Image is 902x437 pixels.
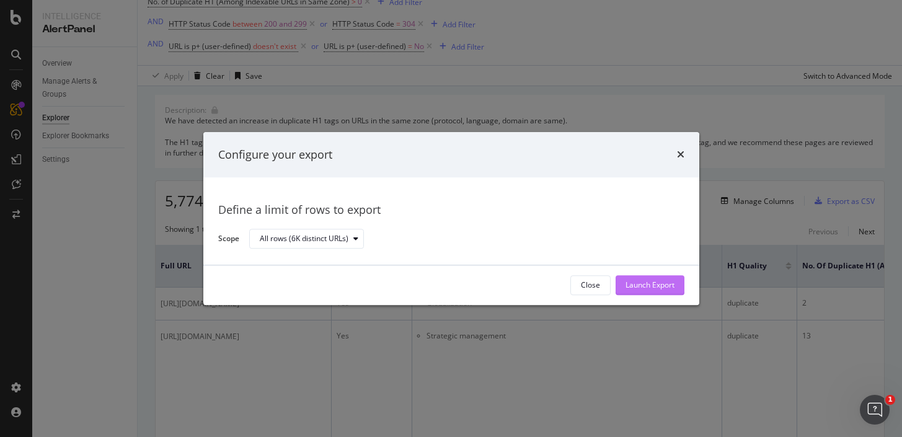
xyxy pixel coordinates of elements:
[626,280,674,291] div: Launch Export
[218,233,239,247] label: Scope
[860,395,890,425] iframe: Intercom live chat
[218,147,332,163] div: Configure your export
[249,229,364,249] button: All rows (6K distinct URLs)
[616,275,684,295] button: Launch Export
[203,132,699,305] div: modal
[570,275,611,295] button: Close
[581,280,600,291] div: Close
[885,395,895,405] span: 1
[677,147,684,163] div: times
[260,236,348,243] div: All rows (6K distinct URLs)
[218,203,684,219] div: Define a limit of rows to export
